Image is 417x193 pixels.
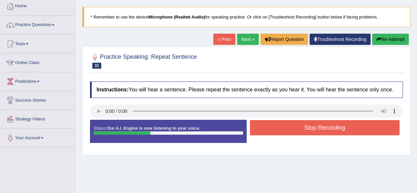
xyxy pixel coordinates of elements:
a: Your Account [0,129,75,145]
h4: You will hear a sentence. Please repeat the sentence exactly as you hear it. You will hear the se... [90,81,403,98]
a: Troubleshoot Recording [310,34,371,45]
strong: Our A.I. Engine is now listening to your voice. [107,126,200,131]
a: Online Class [0,53,75,70]
a: Next » [237,34,259,45]
a: « Prev [213,34,235,45]
blockquote: * Remember to use the device for speaking practice. Or click on [Troubleshoot Recording] button b... [82,7,410,27]
button: Report Question [260,34,308,45]
h2: Practice Speaking: Repeat Sentence [90,52,197,69]
a: Practice Questions [0,16,75,32]
a: Strategy Videos [0,110,75,126]
div: Status: [90,120,247,143]
button: Re-Attempt [372,34,409,45]
b: Instructions: [97,87,129,92]
a: Success Stories [0,91,75,108]
button: Stop Recording [250,120,400,135]
a: Tests [0,35,75,51]
span: 31 [92,63,101,69]
a: Predictions [0,72,75,89]
b: Microphone (Realtek Audio) [148,15,205,19]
